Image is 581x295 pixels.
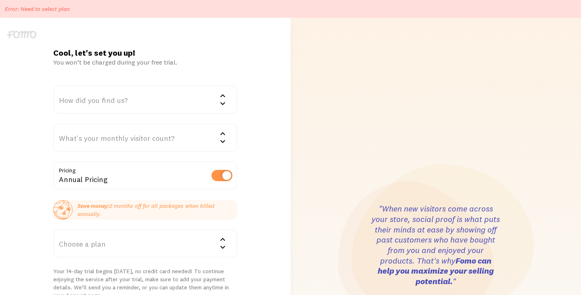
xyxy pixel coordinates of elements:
[53,123,237,152] div: What's your monthly visitor count?
[77,202,109,209] strong: Save money:
[77,202,237,218] p: 2 months off for all packages when billed annually.
[53,48,237,58] h1: Cool, let's set you up!
[53,229,237,257] div: Choose a plan
[7,31,36,38] img: fomo-logo-gray-b99e0e8ada9f9040e2984d0d95b3b12da0074ffd48d1e5cb62ac37fc77b0b268.svg
[371,203,500,287] h3: "When new visitors come across your store, social proof is what puts their minds at ease by showi...
[53,161,237,191] div: Annual Pricing
[53,58,237,66] div: You won’t be charged during your free trial.
[5,5,70,13] p: Error: Need to select plan
[53,86,237,114] div: How did you find us?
